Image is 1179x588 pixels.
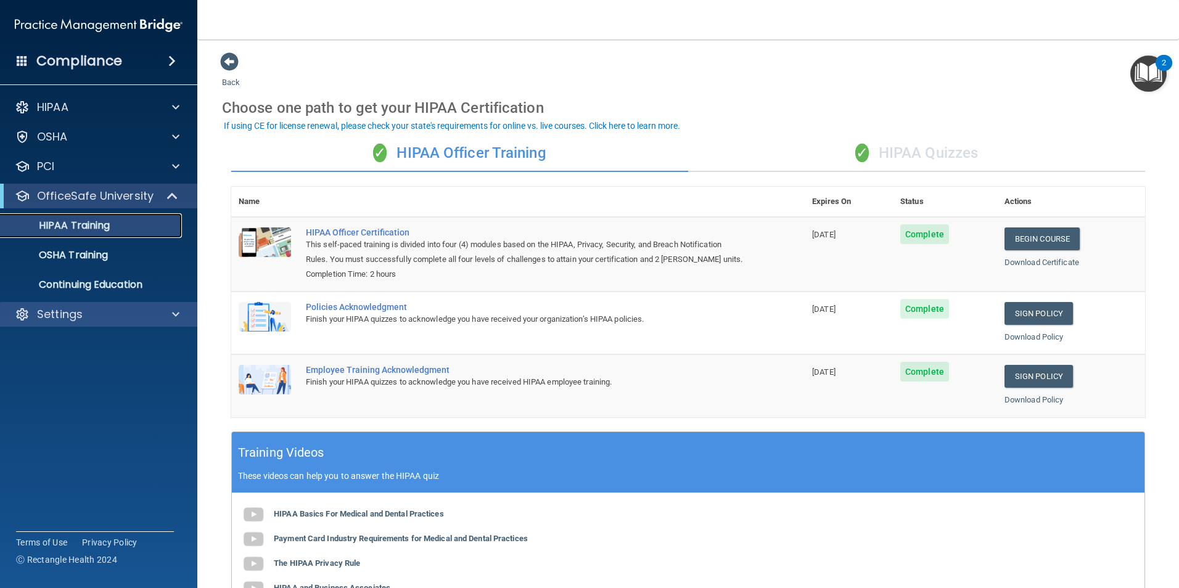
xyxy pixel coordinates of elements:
[16,536,67,549] a: Terms of Use
[997,187,1145,217] th: Actions
[1004,302,1073,325] a: Sign Policy
[805,187,893,217] th: Expires On
[224,121,680,130] div: If using CE for license renewal, please check your state's requirements for online vs. live cours...
[37,307,83,322] p: Settings
[16,553,117,566] span: Ⓒ Rectangle Health 2024
[306,237,743,267] div: This self-paced training is divided into four (4) modules based on the HIPAA, Privacy, Security, ...
[37,100,68,115] p: HIPAA
[1004,332,1064,341] a: Download Policy
[274,534,528,543] b: Payment Card Industry Requirements for Medical and Dental Practices
[1004,227,1080,250] a: Begin Course
[15,307,179,322] a: Settings
[231,135,688,172] div: HIPAA Officer Training
[15,100,179,115] a: HIPAA
[306,227,743,237] a: HIPAA Officer Certification
[306,267,743,282] div: Completion Time: 2 hours
[306,365,743,375] div: Employee Training Acknowledgment
[306,302,743,312] div: Policies Acknowledgment
[688,135,1145,172] div: HIPAA Quizzes
[274,509,444,518] b: HIPAA Basics For Medical and Dental Practices
[1004,258,1079,267] a: Download Certificate
[222,63,240,87] a: Back
[855,144,869,162] span: ✓
[1004,365,1073,388] a: Sign Policy
[8,249,108,261] p: OSHA Training
[306,375,743,390] div: Finish your HIPAA quizzes to acknowledge you have received HIPAA employee training.
[238,442,324,463] h5: Training Videos
[812,304,836,314] span: [DATE]
[241,502,266,527] img: gray_youtube_icon.38fcd6cc.png
[274,558,360,568] b: The HIPAA Privacy Rule
[222,120,682,132] button: If using CE for license renewal, please check your state's requirements for online vs. live cours...
[306,312,743,327] div: Finish your HIPAA quizzes to acknowledge you have received your organization’s HIPAA policies.
[222,90,1154,126] div: Choose one path to get your HIPAA Certification
[812,367,836,377] span: [DATE]
[82,536,138,549] a: Privacy Policy
[15,159,179,174] a: PCI
[15,129,179,144] a: OSHA
[15,189,179,203] a: OfficeSafe University
[241,527,266,552] img: gray_youtube_icon.38fcd6cc.png
[1162,63,1166,79] div: 2
[900,299,949,319] span: Complete
[241,552,266,576] img: gray_youtube_icon.38fcd6cc.png
[8,279,176,291] p: Continuing Education
[37,159,54,174] p: PCI
[231,187,298,217] th: Name
[37,189,154,203] p: OfficeSafe University
[1004,395,1064,404] a: Download Policy
[812,230,836,239] span: [DATE]
[15,13,183,38] img: PMB logo
[373,144,387,162] span: ✓
[900,224,949,244] span: Complete
[8,219,110,232] p: HIPAA Training
[900,362,949,382] span: Complete
[1130,55,1167,92] button: Open Resource Center, 2 new notifications
[893,187,997,217] th: Status
[238,471,1138,481] p: These videos can help you to answer the HIPAA quiz
[36,52,122,70] h4: Compliance
[37,129,68,144] p: OSHA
